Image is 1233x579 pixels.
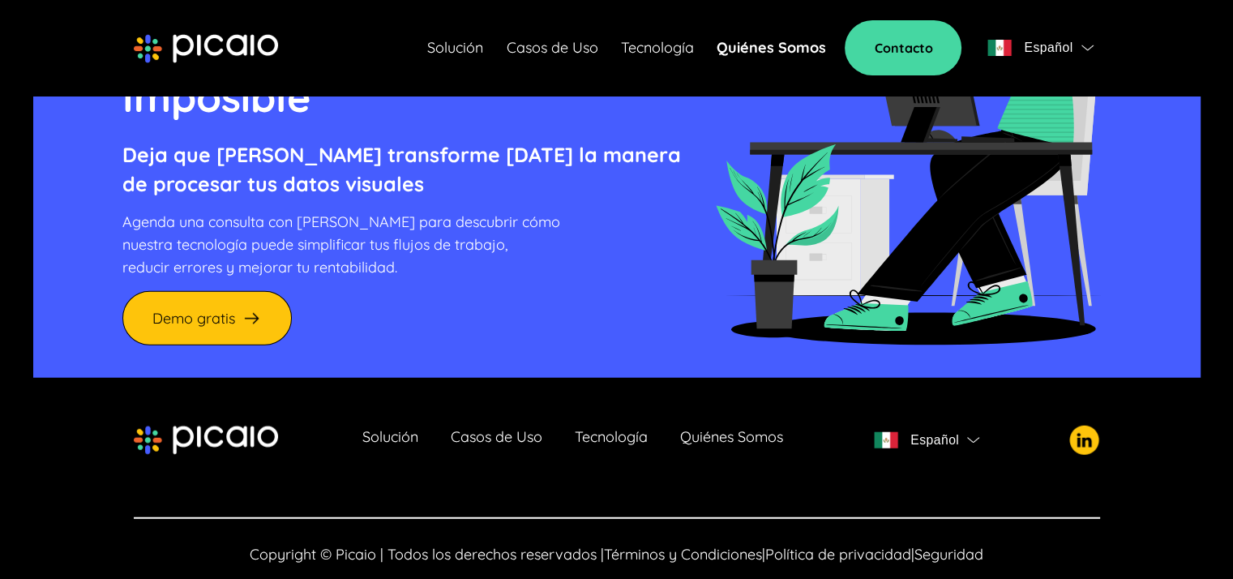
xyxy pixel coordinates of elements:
a: Seguridad [914,545,983,564]
a: Política de privacidad [765,545,911,564]
p: Deja que [PERSON_NAME] transforme [DATE] la manera de procesar tus datos visuales [122,140,681,199]
img: flag [874,432,898,448]
span: Español [1024,36,1072,59]
img: flag [967,437,979,444]
a: Casos de Uso [451,429,542,452]
a: Solución [427,36,483,59]
p: Agenda una consulta con [PERSON_NAME] para descubrir cómo nuestra tecnología puede simplificar tu... [122,211,681,279]
img: flag [987,40,1012,56]
img: picaio-socal-logo [1069,426,1099,455]
img: picaio-logo [134,34,278,63]
a: Demo gratis [122,291,292,345]
img: picaio-logo [134,426,278,455]
a: Quiénes Somos [680,429,783,452]
img: arrow-right [242,308,262,328]
span: | [911,545,914,564]
a: Términos y Condiciones [604,545,762,564]
a: Contacto [845,20,961,75]
span: Imposible [122,71,311,122]
span: | [762,545,765,564]
button: flagEspañolflag [867,424,986,457]
span: Español [910,429,959,452]
img: flag [1081,45,1094,51]
span: Copyright © Picaio | Todos los derechos reservados | [250,545,604,564]
a: Tecnología [575,429,648,452]
a: Casos de Uso [506,36,597,59]
a: Quiénes Somos [716,36,825,59]
a: Solución [362,429,418,452]
button: flagEspañolflag [981,32,1099,64]
a: Tecnología [620,36,693,59]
